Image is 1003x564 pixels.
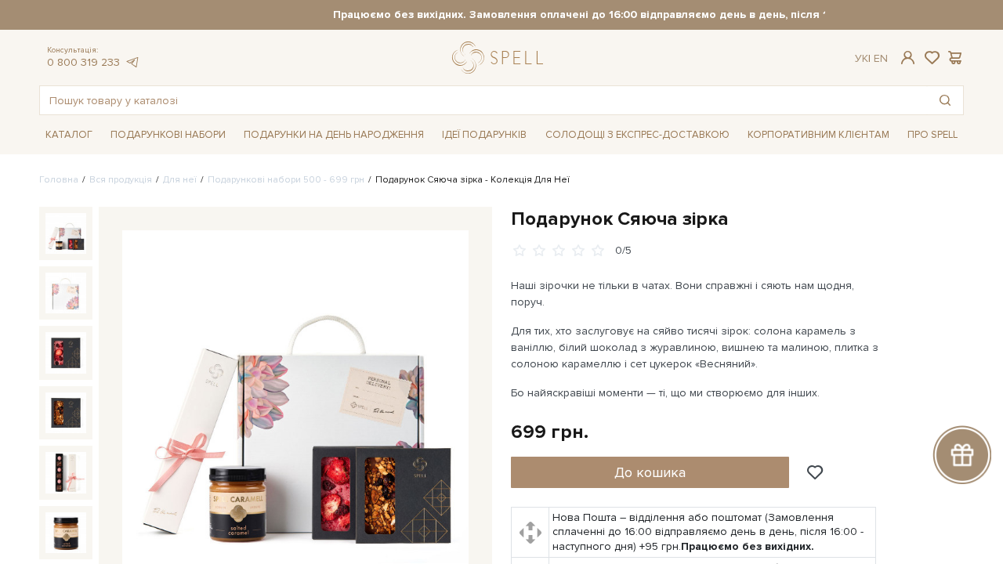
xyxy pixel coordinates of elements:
[741,121,896,148] a: Корпоративним клієнтам
[45,213,86,254] img: Подарунок Сяюча зірка
[47,56,120,69] a: 0 800 319 233
[615,244,632,258] div: 0/5
[511,457,789,488] button: До кошика
[163,174,197,186] a: Для неї
[45,273,86,313] img: Подарунок Сяюча зірка
[45,452,86,493] img: Подарунок Сяюча зірка
[681,540,814,553] b: Працюємо без вихідних.
[47,45,139,56] span: Консультація:
[208,174,364,186] a: Подарункові набори 500 - 699 грн
[40,86,927,114] input: Пошук товару у каталозі
[868,52,871,65] span: |
[452,42,550,74] a: logo
[539,121,736,148] a: Солодощі з експрес-доставкою
[45,512,86,553] img: Подарунок Сяюча зірка
[89,174,152,186] a: Вся продукція
[927,86,963,114] button: Пошук товару у каталозі
[511,385,878,401] p: Бо найяскравіші моменти — ті, що ми створюємо для інших.
[124,56,139,69] a: telegram
[39,174,78,186] a: Головна
[901,123,964,147] span: Про Spell
[511,207,964,231] h1: Подарунок Сяюча зірка
[436,123,533,147] span: Ідеї подарунків
[549,508,876,558] td: Нова Пошта – відділення або поштомат (Замовлення сплаченні до 16:00 відправляємо день в день, піс...
[364,173,570,187] li: Подарунок Сяюча зірка - Колекція Для Неї
[855,52,888,66] div: Ук
[45,392,86,433] img: Подарунок Сяюча зірка
[237,123,430,147] span: Подарунки на День народження
[104,123,232,147] span: Подарункові набори
[39,123,99,147] span: Каталог
[511,420,588,444] div: 699 грн.
[511,277,878,310] p: Наші зірочки не тільки в чатах. Вони справжні і сяють нам щодня, поруч.
[874,52,888,65] a: En
[45,332,86,373] img: Подарунок Сяюча зірка
[511,323,878,372] p: Для тих, хто заслуговує на сяйво тисячі зірок: солона карамель з ваніллю, білий шоколад з журавли...
[614,464,686,481] span: До кошика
